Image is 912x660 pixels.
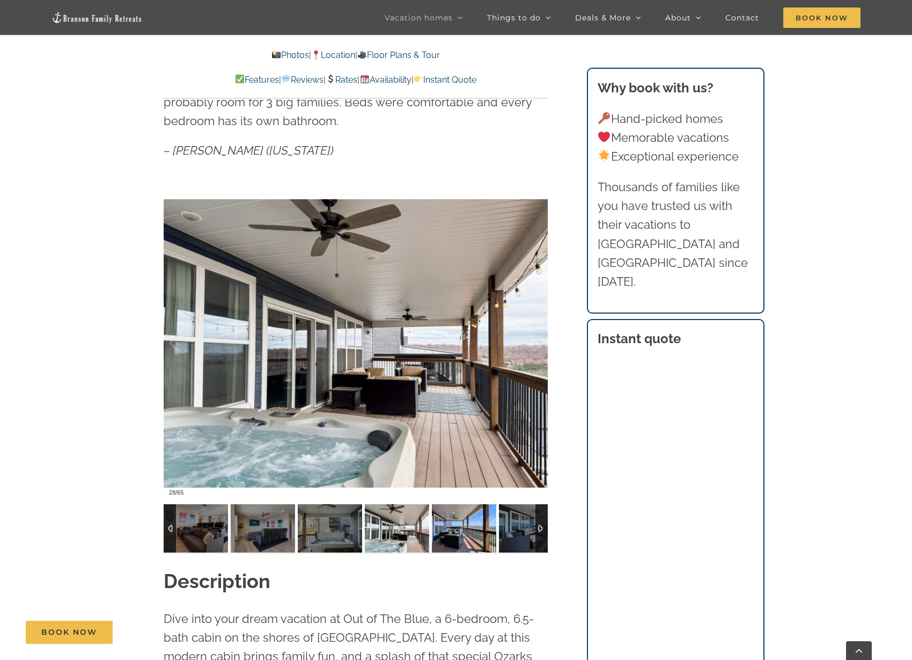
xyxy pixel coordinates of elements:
img: 009-Out-of-the-Blue-vacation-home-rental-Branson-Family-Retreats-10039-scaled.jpg-nggid03387-ngg0... [499,504,563,553]
a: Location [311,50,355,60]
p: | | | | [164,73,548,87]
img: 🎥 [358,50,366,59]
span: Deals & More [575,14,631,21]
img: 📆 [361,75,369,83]
img: Out-of-the-Blue-at-Table-Rock-Lake-3001-Edit-scaled.jpg-nggid042962-ngg0dyn-120x90-00f0w010c011r1... [231,504,295,553]
img: 🌟 [598,150,610,162]
img: 🔑 [598,112,610,124]
img: 👉 [414,75,423,83]
img: 009-Out-of-the-Blue-vacation-home-rental-Branson-Family-Retreats-10035-scaled.jpg-nggid03383-ngg0... [432,504,496,553]
img: Branson Family Retreats Logo [52,11,143,24]
span: Book Now [41,628,97,637]
img: ❤️ [598,131,610,143]
p: | | [164,48,548,62]
h3: Why book with us? [598,78,754,98]
img: Out-of-the-Blue-at-Table-Rock-Lake-Branson-Missouri-1313-scaled.jpg-nggid041683-ngg0dyn-120x90-00... [365,504,429,553]
img: Out-of-the-Blue-at-Table-Rock-Lake-3004-scaled.jpg-nggid042948-ngg0dyn-120x90-00f0w010c011r110f11... [164,504,228,553]
strong: Description [164,570,270,592]
img: Out-of-the-Blue-at-Table-Rock-Lake-Branson-Missouri-1310-scaled.jpg-nggid041682-ngg0dyn-120x90-00... [298,504,362,553]
a: Features [235,75,279,85]
span: Vacation homes [385,14,453,21]
span: Things to do [487,14,541,21]
img: 💬 [282,75,290,83]
a: Photos [271,50,308,60]
a: Book Now [26,621,113,644]
img: 💲 [326,75,335,83]
em: – [PERSON_NAME] ([US_STATE]) [164,143,334,157]
a: Instant Quote [414,75,476,85]
a: Availability [359,75,411,85]
strong: Instant quote [598,331,681,346]
a: Reviews [281,75,323,85]
p: Thousands of families like you have trusted us with their vacations to [GEOGRAPHIC_DATA] and [GEO... [598,178,754,291]
span: Contact [725,14,759,21]
img: ✅ [236,75,244,83]
img: 📍 [312,50,320,59]
p: Great cabin. Lots of space. We had 2 big families and there was probably room for 3 big families.... [164,74,548,131]
span: About [665,14,691,21]
p: Hand-picked homes Memorable vacations Exceptional experience [598,110,754,166]
a: Rates [326,75,357,85]
img: 📸 [272,50,281,59]
span: Book Now [783,8,860,28]
a: Floor Plans & Tour [357,50,440,60]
